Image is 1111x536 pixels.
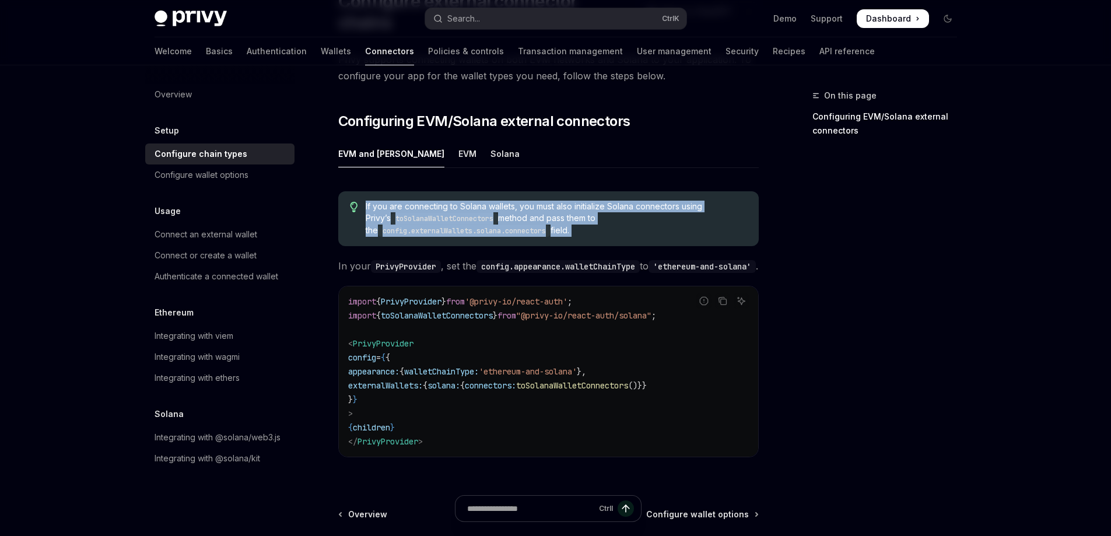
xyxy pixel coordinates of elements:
[145,164,295,185] a: Configure wallet options
[651,310,656,321] span: ;
[358,436,418,447] span: PrivyProvider
[155,37,192,65] a: Welcome
[381,296,441,307] span: PrivyProvider
[338,258,759,274] span: In your , set the to .
[155,227,257,241] div: Connect an external wallet
[155,451,260,465] div: Integrating with @solana/kit
[145,367,295,388] a: Integrating with ethers
[348,394,353,405] span: }
[145,84,295,105] a: Overview
[390,422,395,433] span: }
[773,13,797,24] a: Demo
[155,269,278,283] div: Authenticate a connected wallet
[366,201,746,237] span: If you are connecting to Solana wallets, you must also initialize Solana connectors using Privy’s...
[490,140,520,167] div: Solana
[577,366,586,377] span: },
[348,380,423,391] span: externalWallets:
[145,224,295,245] a: Connect an external wallet
[618,500,634,517] button: Send message
[353,394,358,405] span: }
[567,296,572,307] span: ;
[425,8,686,29] button: Open search
[348,338,353,349] span: <
[385,352,390,363] span: {
[516,380,628,391] span: toSolanaWalletConnectors
[715,293,730,309] button: Copy the contents from the code block
[348,436,358,447] span: </
[637,37,712,65] a: User management
[812,107,966,140] a: Configuring EVM/Solana external connectors
[155,124,179,138] h5: Setup
[155,248,257,262] div: Connect or create a wallet
[447,12,480,26] div: Search...
[155,329,233,343] div: Integrating with viem
[155,407,184,421] h5: Solana
[206,37,233,65] a: Basics
[446,296,465,307] span: from
[348,296,376,307] span: import
[460,380,465,391] span: {
[348,408,353,419] span: >
[376,310,381,321] span: {
[628,380,647,391] span: ()}}
[145,325,295,346] a: Integrating with viem
[155,10,227,27] img: dark logo
[418,436,423,447] span: >
[441,296,446,307] span: }
[145,266,295,287] a: Authenticate a connected wallet
[353,422,390,433] span: children
[338,140,444,167] div: EVM and [PERSON_NAME]
[353,338,413,349] span: PrivyProvider
[427,380,460,391] span: solana:
[465,296,567,307] span: '@privy-io/react-auth'
[155,168,248,182] div: Configure wallet options
[371,260,441,273] code: PrivyProvider
[155,430,281,444] div: Integrating with @solana/web3.js
[145,143,295,164] a: Configure chain types
[811,13,843,24] a: Support
[476,260,640,273] code: config.appearance.walletChainType
[479,366,577,377] span: 'ethereum-and-solana'
[493,310,497,321] span: }
[467,496,594,521] input: Ask a question...
[155,204,181,218] h5: Usage
[857,9,929,28] a: Dashboard
[155,371,240,385] div: Integrating with ethers
[497,310,516,321] span: from
[381,352,385,363] span: {
[866,13,911,24] span: Dashboard
[458,140,476,167] div: EVM
[350,202,358,212] svg: Tip
[145,346,295,367] a: Integrating with wagmi
[423,380,427,391] span: {
[662,14,679,23] span: Ctrl K
[145,448,295,469] a: Integrating with @solana/kit
[338,112,630,131] span: Configuring EVM/Solana external connectors
[338,51,759,84] span: Privy supports connecting wallets on both EVM networks and Solana to your application. To configu...
[381,310,493,321] span: toSolanaWalletConnectors
[938,9,957,28] button: Toggle dark mode
[516,310,651,321] span: "@privy-io/react-auth/solana"
[428,37,504,65] a: Policies & controls
[155,306,194,320] h5: Ethereum
[155,87,192,101] div: Overview
[378,225,551,237] code: config.externalWallets.solana.connectors
[404,366,479,377] span: walletChainType:
[734,293,749,309] button: Ask AI
[696,293,712,309] button: Report incorrect code
[247,37,307,65] a: Authentication
[819,37,875,65] a: API reference
[321,37,351,65] a: Wallets
[391,213,498,225] code: toSolanaWalletConnectors
[145,245,295,266] a: Connect or create a wallet
[348,352,376,363] span: config
[155,350,240,364] div: Integrating with wagmi
[348,422,353,433] span: {
[145,427,295,448] a: Integrating with @solana/web3.js
[518,37,623,65] a: Transaction management
[824,89,877,103] span: On this page
[155,147,247,161] div: Configure chain types
[465,380,516,391] span: connectors:
[399,366,404,377] span: {
[348,310,376,321] span: import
